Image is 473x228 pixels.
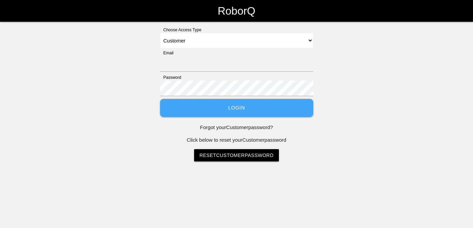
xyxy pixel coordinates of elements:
a: ResetCustomerPassword [194,149,279,161]
p: Forgot your Customer password? [160,124,313,131]
label: Choose Access Type [160,27,202,33]
label: Password [160,74,182,81]
button: Login [160,99,313,117]
label: Email [160,50,174,56]
p: Click below to reset your Customer password [160,136,313,144]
